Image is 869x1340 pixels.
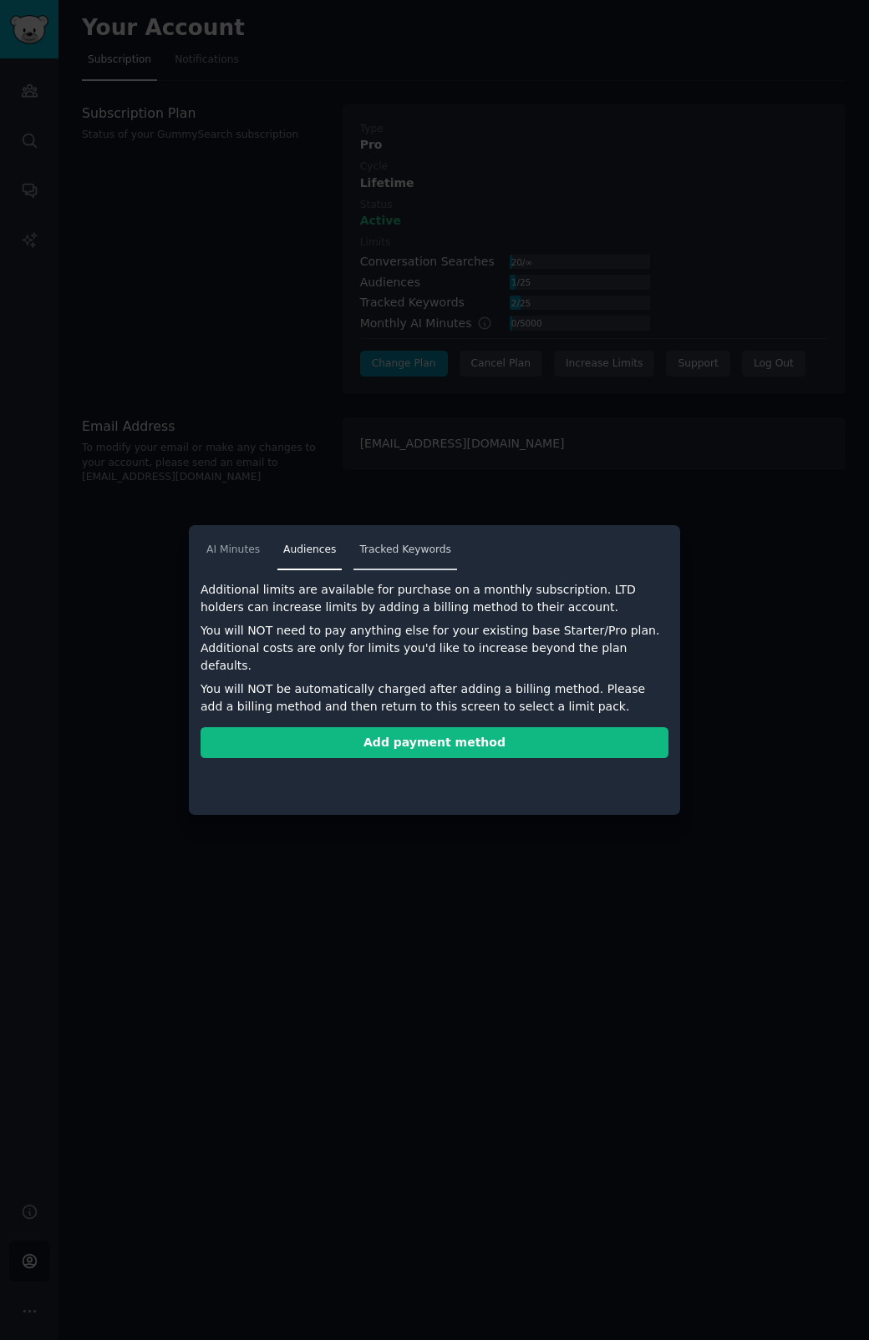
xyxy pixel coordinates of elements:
[283,543,336,558] span: Audiences
[201,727,668,758] button: Add payment method
[206,543,260,558] span: AI Minutes
[277,537,342,571] a: Audiences
[353,537,457,571] a: Tracked Keywords
[201,537,266,571] a: AI Minutes
[201,581,668,616] div: Additional limits are available for purchase on a monthly subscription. LTD holders can increase ...
[201,680,668,716] div: You will NOT be automatically charged after adding a billing method. Please add a billing method ...
[359,543,451,558] span: Tracked Keywords
[201,622,668,675] div: You will NOT need to pay anything else for your existing base Starter/Pro plan. Additional costs ...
